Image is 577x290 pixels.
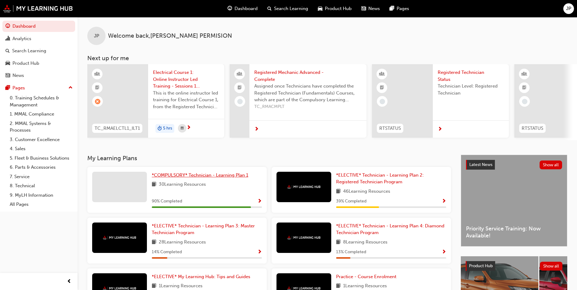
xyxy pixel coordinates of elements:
[12,35,31,42] div: Analytics
[7,109,75,119] a: 1. MMAL Compliance
[186,125,191,131] span: next-icon
[7,93,75,109] a: 0. Training Schedules & Management
[522,125,543,132] span: RTSTATUS
[5,48,10,54] span: search-icon
[380,99,385,104] span: learningRecordVerb_NONE-icon
[540,161,562,169] button: Show all
[380,70,384,78] span: learningResourceType_INSTRUCTOR_LED-icon
[2,82,75,94] button: Pages
[12,72,24,79] div: News
[67,278,71,285] span: prev-icon
[442,199,446,204] span: Show Progress
[461,155,567,247] a: Latest NewsShow allPriority Service Training: Now Available!
[257,199,262,204] span: Show Progress
[7,135,75,144] a: 3. Customer Excellence
[566,5,571,12] span: JP
[397,5,409,12] span: Pages
[287,185,321,189] img: mmal
[287,236,321,240] img: mmal
[262,2,313,15] a: search-iconSearch Learning
[442,248,446,256] button: Show Progress
[152,172,251,179] a: *COMPULSORY* Technician - Learning Plan 1
[336,198,367,205] span: 39 % Completed
[5,73,10,78] span: news-icon
[469,162,492,167] span: Latest News
[152,181,156,188] span: book-icon
[336,282,341,290] span: book-icon
[336,273,399,280] a: Practice - Course Enrolment
[7,200,75,209] a: All Pages
[7,119,75,135] a: 2. MMAL Systems & Processes
[336,223,444,236] span: *ELECTIVE* Technician - Learning Plan 4: Diamond Technician Program
[438,83,504,96] span: Technician Level: Registered Technician
[466,225,562,239] span: Priority Service Training: Now Available!
[257,250,262,255] span: Show Progress
[274,5,308,12] span: Search Learning
[181,125,184,132] span: calendar-icon
[254,103,362,110] span: TC_RMACMPLT
[235,5,258,12] span: Dashboard
[257,198,262,205] button: Show Progress
[385,2,414,15] a: pages-iconPages
[336,249,366,256] span: 13 % Completed
[159,239,206,246] span: 28 Learning Resources
[442,198,446,205] button: Show Progress
[78,55,577,62] h3: Next up for me
[343,239,388,246] span: 8 Learning Resources
[159,282,203,290] span: 1 Learning Resources
[313,2,356,15] a: car-iconProduct Hub
[152,249,182,256] span: 14 % Completed
[95,99,100,104] span: learningRecordVerb_ABSENT-icon
[2,21,75,32] a: Dashboard
[159,181,206,188] span: 30 Learning Resources
[238,70,242,78] span: people-icon
[5,61,10,66] span: car-icon
[12,47,46,54] div: Search Learning
[2,19,75,82] button: DashboardAnalyticsSearch LearningProduct HubNews
[343,282,387,290] span: 1 Learning Resources
[442,250,446,255] span: Show Progress
[438,127,442,132] span: next-icon
[87,155,451,162] h3: My Learning Plans
[469,263,493,268] span: Product Hub
[343,188,390,195] span: 46 Learning Resources
[94,33,99,40] span: JP
[7,163,75,172] a: 6. Parts & Accessories
[336,239,341,246] span: book-icon
[152,223,255,236] span: *ELECTIVE* Technician - Learning Plan 3: Master Technician Program
[95,70,99,78] span: learningResourceType_INSTRUCTOR_LED-icon
[336,274,396,279] span: Practice - Course Enrolment
[336,223,446,236] a: *ELECTIVE* Technician - Learning Plan 4: Diamond Technician Program
[163,125,172,132] span: 5 hrs
[152,223,262,236] a: *ELECTIVE* Technician - Learning Plan 3: Master Technician Program
[5,36,10,42] span: chart-icon
[2,58,75,69] a: Product Hub
[380,84,384,92] span: booktick-icon
[7,154,75,163] a: 5. Fleet & Business Solutions
[223,2,262,15] a: guage-iconDashboard
[325,5,352,12] span: Product Hub
[108,33,232,40] span: Welcome back , [PERSON_NAME] PERMISION
[372,64,509,138] a: RTSTATUSRegistered Technician StatusTechnician Level: Registered Technician
[522,70,527,78] span: learningResourceType_INSTRUCTOR_LED-icon
[7,172,75,181] a: 7. Service
[254,83,362,103] span: Assigned once Technicians have completed the Registered Technician (Fundamentals) Courses, which ...
[438,69,504,83] span: Registered Technician Status
[3,5,73,12] img: mmal
[152,274,250,279] span: *ELECTIVE* My Learning Hub: Tips and Guides
[12,60,39,67] div: Product Hub
[238,84,242,92] span: booktick-icon
[5,85,10,91] span: pages-icon
[12,85,25,91] div: Pages
[228,5,232,12] span: guage-icon
[356,2,385,15] a: news-iconNews
[152,282,156,290] span: book-icon
[522,84,527,92] span: booktick-icon
[152,239,156,246] span: book-icon
[95,84,99,92] span: booktick-icon
[2,70,75,81] a: News
[522,99,527,104] span: learningRecordVerb_NONE-icon
[5,24,10,29] span: guage-icon
[7,181,75,191] a: 8. Technical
